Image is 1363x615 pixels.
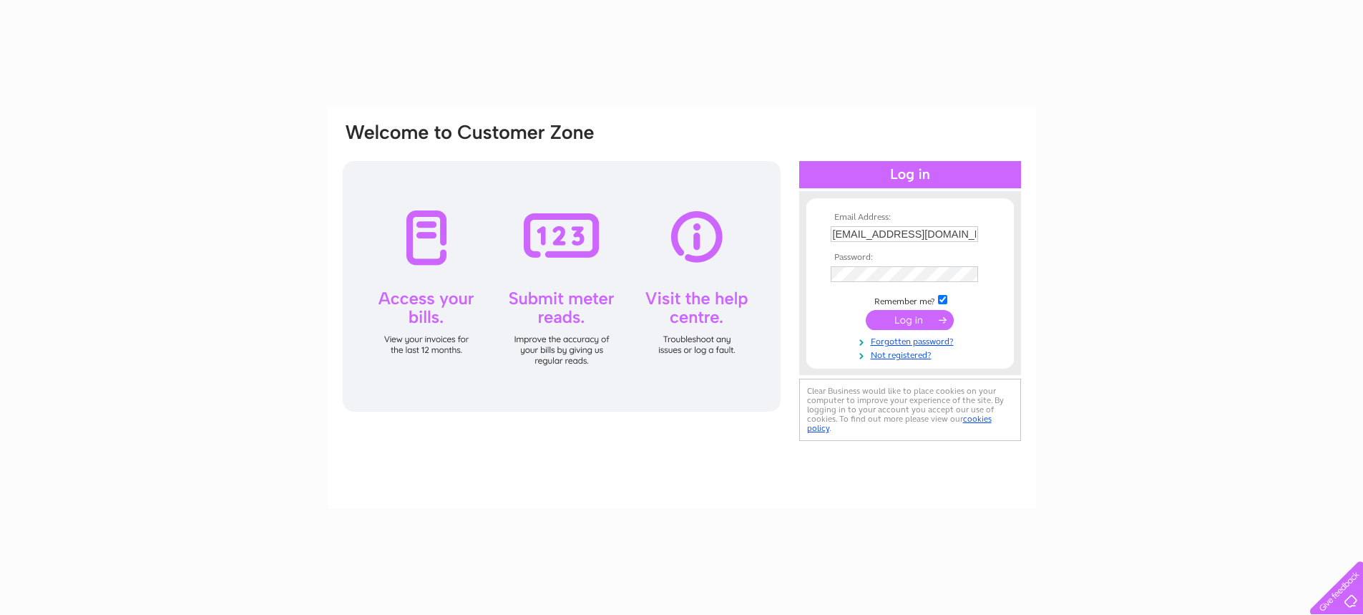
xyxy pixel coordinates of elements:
[827,293,993,307] td: Remember me?
[827,253,993,263] th: Password:
[807,414,992,433] a: cookies policy
[799,379,1021,441] div: Clear Business would like to place cookies on your computer to improve your experience of the sit...
[866,310,954,330] input: Submit
[827,213,993,223] th: Email Address:
[831,334,993,347] a: Forgotten password?
[831,347,993,361] a: Not registered?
